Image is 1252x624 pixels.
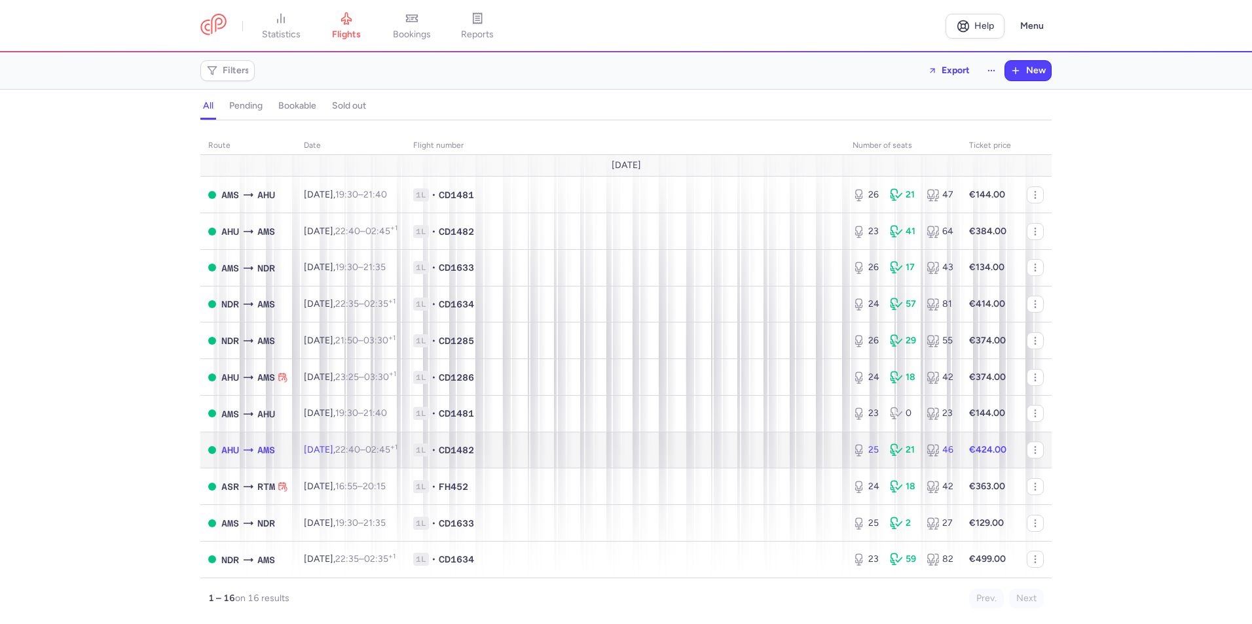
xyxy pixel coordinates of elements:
th: Ticket price [961,136,1019,156]
span: RTM [257,479,275,494]
span: AHU [221,370,239,385]
span: Filters [223,65,249,76]
span: 1L [413,553,429,566]
a: Help [946,14,1004,39]
span: CD1481 [439,407,474,420]
span: • [432,188,436,201]
strong: €499.00 [969,553,1006,564]
span: 1L [413,443,429,457]
span: New [1026,65,1046,76]
span: NDR [221,297,239,311]
span: AHU [221,224,239,239]
div: 24 [853,371,879,384]
span: AMS [221,516,239,530]
strong: €144.00 [969,189,1005,200]
span: [DATE], [304,444,397,455]
div: 21 [890,188,917,201]
span: 1L [413,334,429,347]
span: 1L [413,188,429,201]
span: – [335,444,397,455]
div: 26 [853,188,879,201]
span: 1L [413,517,429,530]
div: 0 [890,407,917,420]
span: AMS [221,188,239,202]
button: Next [1009,589,1044,608]
span: AMS [257,553,275,567]
th: Flight number [405,136,845,156]
div: 23 [927,407,953,420]
time: 21:50 [335,335,358,346]
div: 26 [853,261,879,274]
div: 18 [890,371,917,384]
time: 21:40 [363,189,387,200]
div: 18 [890,480,917,493]
span: AMS [257,443,275,457]
time: 02:45 [365,226,397,237]
span: Help [974,21,994,31]
span: 1L [413,225,429,238]
time: 03:30 [364,372,396,383]
span: • [432,261,436,274]
strong: €374.00 [969,335,1006,346]
span: FH452 [439,480,468,493]
span: • [432,443,436,457]
div: 46 [927,443,953,457]
span: [DATE], [304,335,396,346]
span: AHU [257,188,275,202]
span: ASR [221,479,239,494]
span: NDR [221,553,239,567]
span: – [335,335,396,346]
strong: €414.00 [969,298,1005,309]
span: – [335,262,386,273]
span: – [335,226,397,237]
time: 22:35 [335,298,359,309]
sup: +1 [390,443,397,451]
sup: +1 [388,297,396,305]
sup: +1 [389,370,396,378]
span: 1L [413,371,429,384]
div: 64 [927,225,953,238]
span: CD1633 [439,261,474,274]
th: number of seats [845,136,961,156]
time: 20:15 [363,481,386,492]
span: – [335,553,396,564]
time: 21:35 [363,262,386,273]
time: 22:35 [335,553,359,564]
span: AMS [221,407,239,421]
sup: +1 [388,334,396,342]
span: – [335,481,386,492]
span: • [432,371,436,384]
time: 22:40 [335,444,360,455]
span: AHU [221,443,239,457]
span: – [335,372,396,383]
span: 1L [413,407,429,420]
th: route [200,136,296,156]
strong: €363.00 [969,481,1005,492]
span: [DATE], [304,517,386,529]
span: CD1482 [439,225,474,238]
span: [DATE] [612,160,641,171]
div: 24 [853,298,879,311]
span: NDR [257,516,275,530]
h4: pending [229,100,263,112]
time: 19:30 [335,517,358,529]
span: CD1633 [439,517,474,530]
time: 22:40 [335,226,360,237]
div: 25 [853,443,879,457]
span: – [335,407,387,419]
div: 29 [890,334,917,347]
span: – [335,189,387,200]
span: 1L [413,480,429,493]
span: [DATE], [304,298,396,309]
strong: €134.00 [969,262,1004,273]
time: 02:35 [364,298,396,309]
a: reports [445,12,510,41]
span: • [432,517,436,530]
th: date [296,136,405,156]
time: 21:40 [363,407,387,419]
sup: +1 [388,552,396,561]
strong: 1 – 16 [208,593,235,604]
span: Export [942,65,970,75]
span: • [432,553,436,566]
h4: all [203,100,213,112]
